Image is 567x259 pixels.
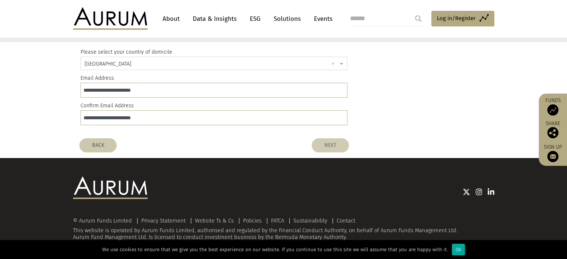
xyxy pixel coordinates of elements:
a: About [159,12,183,26]
a: Sustainability [293,217,327,224]
img: Twitter icon [463,188,470,196]
a: Data & Insights [189,12,240,26]
img: Access Funds [547,104,558,116]
button: BACK [79,138,117,152]
a: Privacy Statement [141,217,186,224]
a: Events [310,12,333,26]
button: NEXT [312,138,349,152]
img: Aurum [73,7,148,30]
span: Log in/Register [437,14,476,23]
a: FATCA [271,217,284,224]
div: This website is operated by Aurum Funds Limited, authorised and regulated by the Financial Conduc... [73,218,494,240]
div: © Aurum Funds Limited [73,218,136,224]
a: Solutions [270,12,305,26]
label: Confirm Email Address [81,101,134,110]
a: Log in/Register [431,11,494,26]
img: Aurum Logo [73,177,148,199]
img: Sign up to our newsletter [547,151,558,162]
img: Linkedin icon [488,188,494,196]
img: Instagram icon [476,188,482,196]
a: ESG [246,12,264,26]
img: Share this post [547,127,558,138]
a: Sign up [542,144,563,162]
input: Submit [411,11,426,26]
div: Share [542,121,563,138]
a: Policies [243,217,262,224]
label: Please select your country of domicile [81,48,172,57]
a: Contact [337,217,355,224]
a: Website Ts & Cs [195,217,234,224]
div: Ok [452,244,465,255]
span: Clear all [331,60,338,68]
label: Email Address [81,74,114,83]
a: Funds [542,97,563,116]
